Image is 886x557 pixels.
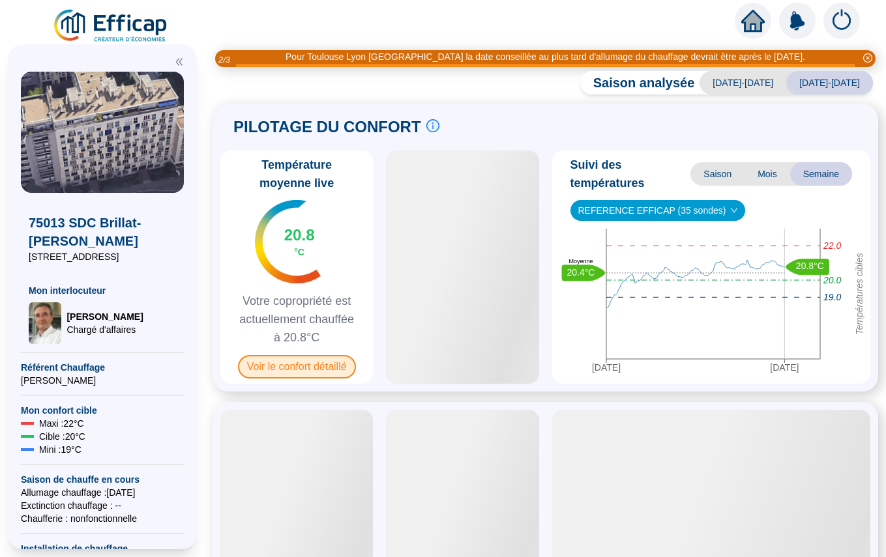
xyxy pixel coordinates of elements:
span: 20.8 [284,225,315,246]
tspan: [DATE] [770,362,799,373]
span: Saison [690,162,745,186]
span: [PERSON_NAME] [21,374,184,387]
span: Votre copropriété est actuellement chauffée à 20.8°C [226,292,368,347]
span: [PERSON_NAME] [66,310,143,323]
span: Semaine [790,162,852,186]
span: [DATE]-[DATE] [786,71,873,94]
span: Mois [745,162,790,186]
text: 20.4°C [567,266,595,277]
span: Installation de chauffage [21,542,184,555]
span: down [730,207,738,214]
div: Pour Toulouse Lyon [GEOGRAPHIC_DATA] la date conseillée au plus tard d'allumage du chauffage devr... [286,50,805,64]
text: 20.8°C [795,261,823,271]
span: [DATE]-[DATE] [700,71,786,94]
span: double-left [175,57,184,66]
img: indicateur températures [255,200,321,283]
span: Saison de chauffe en cours [21,473,184,486]
tspan: 20.0 [823,275,841,285]
span: home [741,9,765,33]
tspan: Températures cibles [853,253,864,335]
tspan: 19.0 [823,292,841,302]
i: 2 / 3 [218,55,230,64]
tspan: [DATE] [591,362,620,373]
tspan: 22.0 [823,240,841,251]
span: Maxi : 22 °C [39,417,84,430]
span: Suivi des températures [570,156,691,192]
span: Référent Chauffage [21,361,184,374]
span: Température moyenne live [226,156,368,192]
span: Mini : 19 °C [39,443,81,456]
span: Saison analysée [580,74,695,92]
span: Mon interlocuteur [29,284,176,297]
span: Exctinction chauffage : -- [21,499,184,512]
img: Chargé d'affaires [29,302,61,344]
span: Cible : 20 °C [39,430,85,443]
text: Moyenne [569,258,593,264]
span: Chargé d'affaires [66,323,143,336]
span: close-circle [863,53,872,63]
span: Voir le confort détaillé [238,355,356,378]
img: alerts [779,3,816,39]
span: 75013 SDC Brillat-[PERSON_NAME] [29,214,176,250]
span: Mon confort cible [21,404,184,417]
span: info-circle [426,119,439,132]
span: PILOTAGE DU CONFORT [233,117,421,137]
img: efficap energie logo [52,8,170,44]
span: °C [294,246,304,259]
span: [STREET_ADDRESS] [29,250,176,263]
span: REFERENCE EFFICAP (35 sondes) [578,201,738,220]
img: alerts [823,3,860,39]
span: Chaufferie : non fonctionnelle [21,512,184,525]
span: Allumage chauffage : [DATE] [21,486,184,499]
